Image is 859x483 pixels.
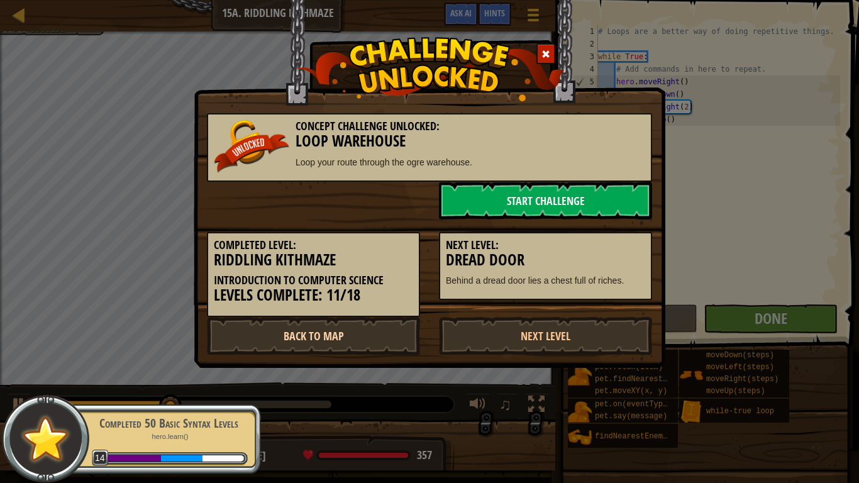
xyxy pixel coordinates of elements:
[89,414,248,432] div: Completed 50 Basic Syntax Levels
[214,239,413,252] h5: Completed Level:
[214,133,645,150] h3: Loop Warehouse
[446,239,645,252] h5: Next Level:
[295,37,565,101] img: challenge_unlocked.png
[446,274,645,287] p: Behind a dread door lies a chest full of riches.
[214,274,413,287] h5: Introduction to Computer Science
[92,450,109,467] span: 14
[214,252,413,269] h3: Riddling Kithmaze
[214,120,289,173] img: unlocked_banner.png
[296,118,440,134] span: Concept Challenge Unlocked:
[214,287,413,304] h3: Levels Complete: 11/18
[207,317,420,355] a: Back to Map
[17,411,74,467] img: default.png
[214,156,645,169] p: Loop your route through the ogre warehouse.
[446,252,645,269] h3: Dread Door
[89,432,248,441] p: hero.learn()
[439,182,652,219] a: Start Challenge
[439,317,652,355] a: Next Level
